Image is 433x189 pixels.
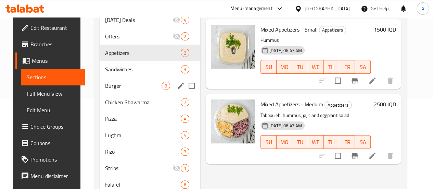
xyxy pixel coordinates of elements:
[15,151,85,168] a: Promotions
[27,73,79,81] span: Sections
[260,60,277,74] button: SU
[230,4,272,13] div: Menu-management
[260,36,371,45] p: Hummus
[305,5,350,12] div: [GEOGRAPHIC_DATA]
[105,147,181,156] span: Rizo
[277,60,292,74] button: MO
[105,115,181,123] span: Pizza
[181,66,189,73] span: 3
[181,165,189,172] span: 1
[373,25,396,34] h6: 1500 IQD
[100,61,200,78] div: Sandwiches3
[105,49,181,57] span: Appetizers
[308,135,324,149] button: WE
[30,155,79,164] span: Promotions
[173,164,181,172] svg: Inactive section
[342,137,352,147] span: FR
[105,98,181,106] span: Chicken Shawarma
[30,172,79,180] span: Menu disclaimer
[368,152,377,160] a: Edit menu item
[292,60,308,74] button: TU
[30,40,79,48] span: Branches
[105,32,173,40] span: Offers
[324,101,352,109] div: Appetizers
[342,62,352,72] span: FR
[358,62,368,72] span: SA
[105,82,162,90] span: Burger
[100,94,200,110] div: Chicken Shawarma7
[260,135,277,149] button: SU
[339,60,355,74] button: FR
[30,139,79,147] span: Coupons
[327,62,337,72] span: TH
[100,127,200,143] div: Lughm4
[264,62,274,72] span: SU
[211,99,255,143] img: Mixed Appetizers - Medium
[181,17,189,23] span: 4
[181,65,189,73] div: items
[267,47,305,54] span: [DATE] 06:47 AM
[173,16,181,24] svg: Inactive section
[346,72,363,89] button: Branch-specific-item
[105,16,173,24] span: [DATE] Deals
[358,137,368,147] span: SA
[260,99,323,109] span: Mixed Appetizers - Medium
[181,16,189,24] div: items
[181,181,189,188] span: 6
[279,62,290,72] span: MO
[100,12,200,28] div: [DATE] Deals4
[295,62,305,72] span: TU
[181,149,189,155] span: 3
[264,137,274,147] span: SU
[355,135,371,149] button: SA
[27,106,79,114] span: Edit Menu
[308,60,324,74] button: WE
[105,65,181,73] span: Sandwiches
[181,98,189,106] div: items
[15,118,85,135] a: Choice Groups
[181,147,189,156] div: items
[100,143,200,160] div: Rizo3
[181,50,189,56] span: 2
[346,147,363,164] button: Branch-specific-item
[311,62,321,72] span: WE
[421,5,424,12] span: A
[21,102,85,118] a: Edit Menu
[295,137,305,147] span: TU
[311,137,321,147] span: WE
[105,164,173,172] span: Strips
[331,73,345,88] span: Select to update
[15,135,85,151] a: Coupons
[325,101,351,109] span: Appetizers
[15,52,85,69] a: Menus
[277,135,292,149] button: MO
[105,180,181,189] span: Falafel
[260,24,318,35] span: Mixed Appetizers - Small
[292,135,308,149] button: TU
[373,99,396,109] h6: 2500 IQD
[100,110,200,127] div: Pizza4
[324,135,340,149] button: TH
[339,135,355,149] button: FR
[100,78,200,94] div: Burger8edit
[181,116,189,122] span: 4
[21,85,85,102] a: Full Menu View
[260,111,371,120] p: Tabbouleh, hummus, jajic and eggplant salad
[181,32,189,40] div: items
[30,122,79,131] span: Choice Groups
[181,164,189,172] div: items
[181,132,189,139] span: 4
[355,60,371,74] button: SA
[327,137,337,147] span: TH
[15,20,85,36] a: Edit Restaurant
[21,69,85,85] a: Sections
[105,131,181,139] span: Lughm
[181,131,189,139] div: items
